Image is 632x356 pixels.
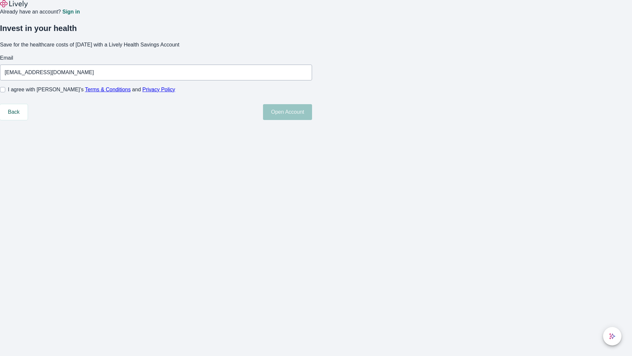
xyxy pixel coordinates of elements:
a: Privacy Policy [143,87,175,92]
button: chat [603,327,621,345]
svg: Lively AI Assistant [609,333,616,340]
a: Terms & Conditions [85,87,131,92]
span: I agree with [PERSON_NAME]’s and [8,86,175,94]
a: Sign in [62,9,80,15]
